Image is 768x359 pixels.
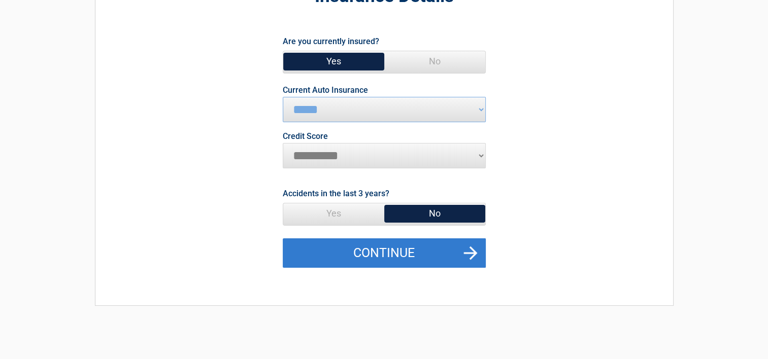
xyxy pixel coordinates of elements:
[283,34,379,48] label: Are you currently insured?
[283,132,328,140] label: Credit Score
[283,238,486,268] button: Continue
[384,51,485,71] span: No
[384,203,485,224] span: No
[283,187,389,200] label: Accidents in the last 3 years?
[283,203,384,224] span: Yes
[283,51,384,71] span: Yes
[283,86,368,94] label: Current Auto Insurance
